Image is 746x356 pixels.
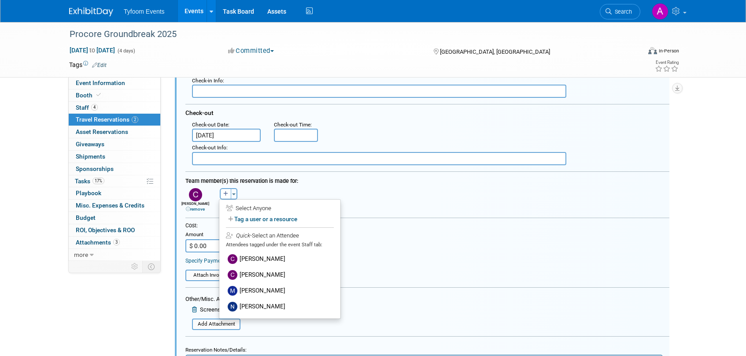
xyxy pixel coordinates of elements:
[228,302,237,311] img: N.jpg
[76,165,114,172] span: Sponsorships
[600,4,640,19] a: Search
[69,60,107,69] td: Tags
[76,92,103,99] span: Booth
[88,47,96,54] span: to
[132,116,138,123] span: 2
[226,241,334,249] div: Attendees tagged under the event Staff tab:
[200,306,277,313] span: Screenshot [DATE] 145502.png
[127,261,143,272] td: Personalize Event Tab Strip
[76,104,98,111] span: Staff
[185,343,663,355] div: Reservation Notes/Details:
[225,251,334,267] label: [PERSON_NAME]
[74,251,88,258] span: more
[113,239,120,245] span: 3
[91,104,98,111] span: 4
[92,62,107,68] a: Edit
[192,78,224,84] small: :
[588,46,679,59] div: Event Format
[69,200,160,211] a: Misc. Expenses & Credits
[76,226,135,234] span: ROI, Objectives & ROO
[69,163,160,175] a: Sponsorships
[92,178,104,184] span: 17%
[185,258,243,264] a: Specify Payment Details
[228,270,237,280] img: C.jpg
[76,239,120,246] span: Attachments
[69,138,160,150] a: Giveaways
[69,237,160,248] a: Attachments3
[648,47,657,54] img: Format-Inperson.png
[69,151,160,163] a: Shipments
[76,189,101,197] span: Playbook
[185,109,214,116] span: Check-out
[226,204,334,213] div: Select Anyone
[440,48,550,55] span: [GEOGRAPHIC_DATA], [GEOGRAPHIC_DATA]
[185,222,669,230] div: Cost:
[192,145,228,151] small: :
[228,286,237,296] img: M.jpg
[192,78,223,84] span: Check-in Info
[225,46,277,56] button: Committed
[76,214,96,221] span: Budget
[192,145,226,151] span: Check-out Info
[69,187,160,199] a: Playbook
[185,173,669,186] div: Team member(s) this reservation is made for:
[225,299,334,315] label: [PERSON_NAME]
[69,46,115,54] span: [DATE] [DATE]
[181,201,210,212] div: [PERSON_NAME]
[76,116,138,123] span: Travel Reservations
[69,7,113,16] img: ExhibitDay
[226,231,334,240] div: -Select an Attendee
[69,102,160,114] a: Staff4
[143,261,161,272] td: Toggle Event Tabs
[69,77,160,89] a: Event Information
[117,48,135,54] span: (4 days)
[274,122,310,128] span: Check-out Time
[75,178,104,185] span: Tasks
[76,128,128,135] span: Asset Reservations
[66,26,627,42] div: Procore Groundbreak 2025
[76,79,125,86] span: Event Information
[228,254,237,264] img: C.jpg
[69,89,160,101] a: Booth
[69,126,160,138] a: Asset Reservations
[189,188,202,201] img: C.jpg
[69,212,160,224] a: Budget
[192,122,229,128] small: :
[226,213,334,226] label: Tag a user or a resource
[192,122,228,128] span: Check-out Date
[612,8,632,15] span: Search
[69,249,160,261] a: more
[76,153,105,160] span: Shipments
[76,202,144,209] span: Misc. Expenses & Credits
[658,48,679,54] div: In-Person
[225,267,334,283] label: [PERSON_NAME]
[185,231,249,239] div: Amount
[69,224,160,236] a: ROI, Objectives & ROO
[655,60,679,65] div: Event Rating
[5,4,471,12] body: Rich Text Area. Press ALT-0 for help.
[186,207,205,211] a: remove
[236,232,250,239] i: Quick
[76,141,104,148] span: Giveaways
[69,175,160,187] a: Tasks17%
[96,93,101,97] i: Booth reservation complete
[124,8,165,15] span: Tyfoom Events
[69,114,160,126] a: Travel Reservations2
[185,295,277,305] div: Other/Misc. Attachments:
[225,283,334,299] label: [PERSON_NAME]
[274,122,312,128] small: :
[652,3,668,20] img: Angie Nichols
